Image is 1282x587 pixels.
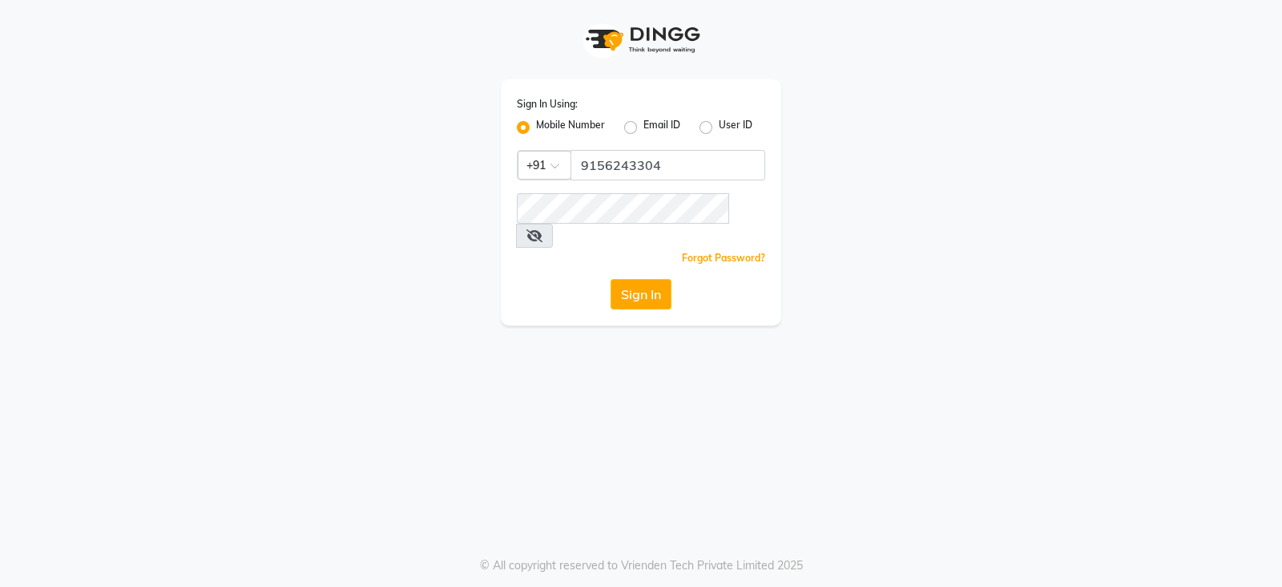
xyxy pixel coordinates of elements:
[719,118,752,137] label: User ID
[517,193,729,224] input: Username
[643,118,680,137] label: Email ID
[611,279,671,310] button: Sign In
[517,97,578,111] label: Sign In Using:
[682,252,765,264] a: Forgot Password?
[536,118,605,137] label: Mobile Number
[577,16,705,63] img: logo1.svg
[570,150,765,180] input: Username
